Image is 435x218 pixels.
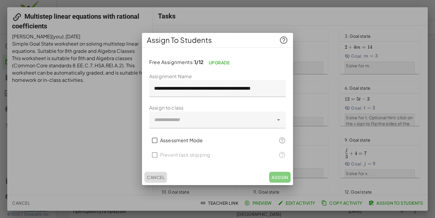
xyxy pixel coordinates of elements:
[209,60,230,65] span: Upgrade
[204,57,235,68] a: Upgrade
[147,35,212,45] span: Assign To Students
[149,73,192,80] label: Assignment Name
[149,104,183,111] label: Assign to class
[147,175,165,180] span: Cancel
[160,133,203,148] label: Assessment Mode
[149,57,286,68] p: Free Assignments:
[144,172,167,183] button: Cancel
[194,59,204,65] span: 1/12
